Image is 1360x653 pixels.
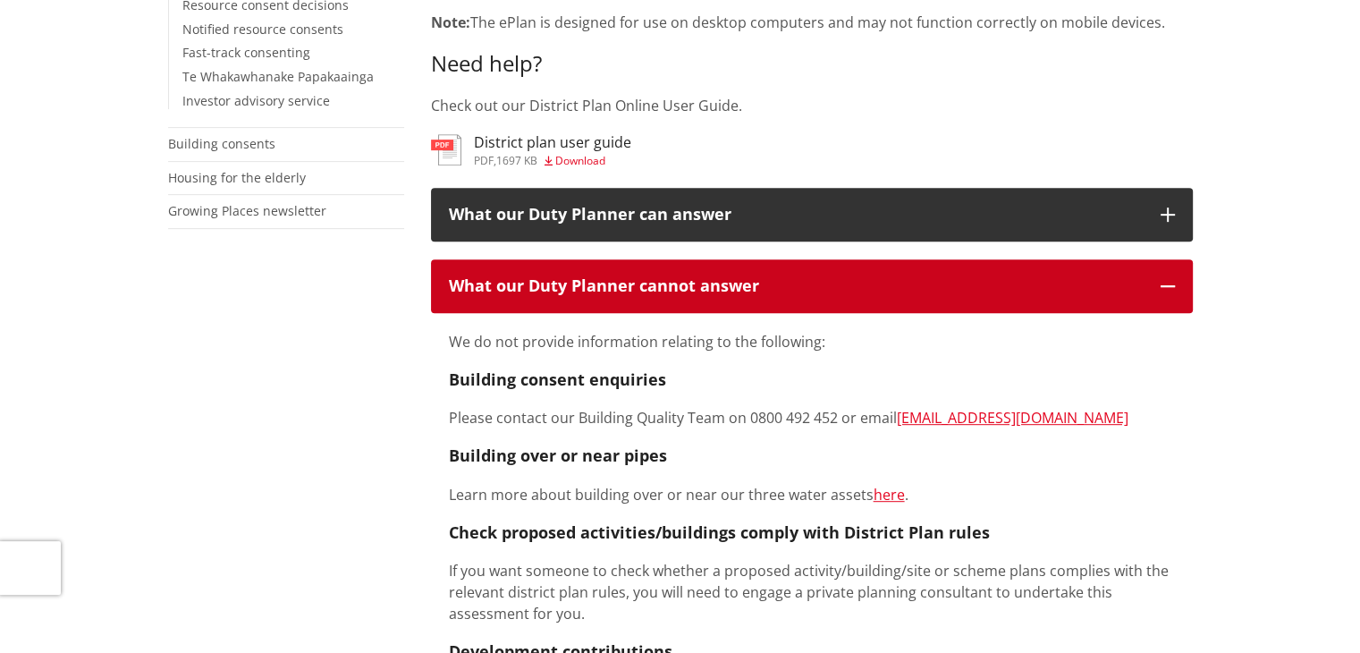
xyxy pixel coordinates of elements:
[182,44,310,61] a: Fast-track consenting
[449,560,1175,624] p: If you want someone to check whether a proposed activity/building/site or scheme plans complies w...
[474,156,631,166] div: ,
[449,522,990,543] strong: Check proposed activities/buildings comply with District Plan rules
[431,134,631,166] a: District plan user guide pdf,1697 KB Download
[168,135,275,152] a: Building consents
[449,331,1175,352] p: We do not provide information relating to the following:
[449,206,1143,224] div: What our Duty Planner can answer
[182,21,343,38] a: Notified resource consents
[496,153,537,168] span: 1697 KB
[897,408,1128,428] a: [EMAIL_ADDRESS][DOMAIN_NAME]
[474,153,494,168] span: pdf
[449,277,1143,295] div: What our Duty Planner cannot answer
[431,12,1193,33] p: The ePlan is designed for use on desktop computers and may not function correctly on mobile devices.
[555,153,605,168] span: Download
[449,369,666,390] strong: Building consent enquiries
[168,169,306,186] a: Housing for the elderly
[431,134,461,165] img: document-pdf.svg
[168,202,326,219] a: Growing Places newsletter
[431,13,470,32] strong: Note:
[449,484,1175,505] p: Learn more about building over or near our three water assets .
[431,51,1193,77] h3: Need help?
[474,134,631,151] h3: District plan user guide
[449,407,1175,428] p: Please contact our Building Quality Team on 0800 492 452 or email
[182,92,330,109] a: Investor advisory service
[182,68,374,85] a: Te Whakawhanake Papakaainga
[874,485,905,505] a: here
[449,445,667,466] strong: Building over or near pipes
[431,188,1193,242] button: What our Duty Planner can answer
[431,95,1193,116] p: Check out our District Plan Online User Guide.
[1278,578,1342,642] iframe: Messenger Launcher
[431,259,1193,313] button: What our Duty Planner cannot answer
